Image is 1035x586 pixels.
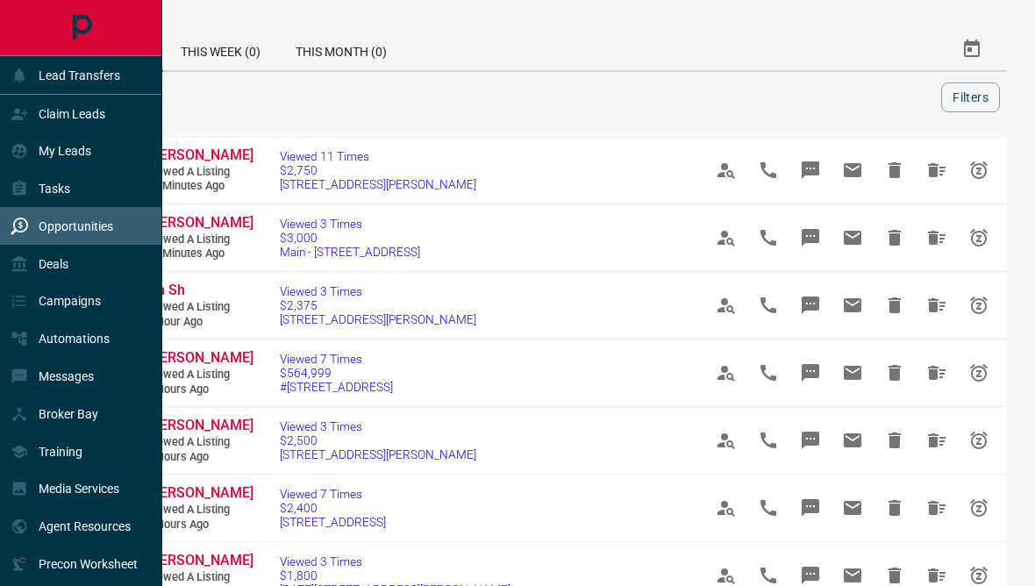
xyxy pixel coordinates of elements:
[705,352,747,394] span: View Profile
[280,447,476,461] span: [STREET_ADDRESS][PERSON_NAME]
[832,419,874,461] span: Email
[789,284,832,326] span: Message
[916,419,958,461] span: Hide All from Richard Qiu
[874,419,916,461] span: Hide
[147,146,253,163] span: [PERSON_NAME]
[916,487,958,529] span: Hide All from Richard Qiu
[147,368,253,382] span: Viewed a Listing
[789,487,832,529] span: Message
[916,217,958,259] span: Hide All from Yolanda Nathan
[280,568,510,582] span: $1,800
[147,503,253,518] span: Viewed a Listing
[705,487,747,529] span: View Profile
[958,284,1000,326] span: Snooze
[874,217,916,259] span: Hide
[958,217,1000,259] span: Snooze
[832,487,874,529] span: Email
[916,284,958,326] span: Hide All from Gh Sh
[147,214,253,232] a: [PERSON_NAME]
[280,433,476,447] span: $2,500
[941,82,1000,112] button: Filters
[147,484,253,503] a: [PERSON_NAME]
[280,298,476,312] span: $2,375
[280,419,476,433] span: Viewed 3 Times
[147,282,185,298] span: Gh Sh
[705,284,747,326] span: View Profile
[147,300,253,315] span: Viewed a Listing
[147,484,253,501] span: [PERSON_NAME]
[789,419,832,461] span: Message
[147,165,253,180] span: Viewed a Listing
[147,232,253,247] span: Viewed a Listing
[280,312,476,326] span: [STREET_ADDRESS][PERSON_NAME]
[280,163,476,177] span: $2,750
[747,284,789,326] span: Call
[147,417,253,435] a: [PERSON_NAME]
[147,552,253,568] span: [PERSON_NAME]
[163,28,278,70] div: This Week (0)
[147,247,253,261] span: 38 minutes ago
[705,149,747,191] span: View Profile
[147,349,253,368] a: [PERSON_NAME]
[958,352,1000,394] span: Snooze
[958,487,1000,529] span: Snooze
[280,284,476,326] a: Viewed 3 Times$2,375[STREET_ADDRESS][PERSON_NAME]
[147,349,253,366] span: [PERSON_NAME]
[280,501,386,515] span: $2,400
[789,352,832,394] span: Message
[747,149,789,191] span: Call
[278,28,404,70] div: This Month (0)
[280,419,476,461] a: Viewed 3 Times$2,500[STREET_ADDRESS][PERSON_NAME]
[747,487,789,529] span: Call
[874,284,916,326] span: Hide
[147,570,253,585] span: Viewed a Listing
[147,315,253,330] span: 1 hour ago
[280,149,476,163] span: Viewed 11 Times
[747,217,789,259] span: Call
[147,282,253,300] a: Gh Sh
[280,380,393,394] span: #[STREET_ADDRESS]
[280,352,393,394] a: Viewed 7 Times$564,999#[STREET_ADDRESS]
[832,217,874,259] span: Email
[951,28,993,70] button: Select Date Range
[147,435,253,450] span: Viewed a Listing
[874,352,916,394] span: Hide
[958,149,1000,191] span: Snooze
[280,149,476,191] a: Viewed 11 Times$2,750[STREET_ADDRESS][PERSON_NAME]
[916,352,958,394] span: Hide All from Rana Bashir
[147,179,253,194] span: 12 minutes ago
[280,217,420,259] a: Viewed 3 Times$3,000Main - [STREET_ADDRESS]
[874,487,916,529] span: Hide
[147,450,253,465] span: 2 hours ago
[832,149,874,191] span: Email
[280,366,393,380] span: $564,999
[147,518,253,532] span: 2 hours ago
[705,217,747,259] span: View Profile
[874,149,916,191] span: Hide
[147,417,253,433] span: [PERSON_NAME]
[280,487,386,529] a: Viewed 7 Times$2,400[STREET_ADDRESS]
[147,214,253,231] span: [PERSON_NAME]
[280,217,420,231] span: Viewed 3 Times
[147,552,253,570] a: [PERSON_NAME]
[916,149,958,191] span: Hide All from Heather Hurst
[789,149,832,191] span: Message
[280,177,476,191] span: [STREET_ADDRESS][PERSON_NAME]
[747,352,789,394] span: Call
[280,231,420,245] span: $3,000
[280,284,476,298] span: Viewed 3 Times
[832,284,874,326] span: Email
[280,554,510,568] span: Viewed 3 Times
[958,419,1000,461] span: Snooze
[147,382,253,397] span: 2 hours ago
[147,146,253,165] a: [PERSON_NAME]
[280,352,393,366] span: Viewed 7 Times
[832,352,874,394] span: Email
[280,515,386,529] span: [STREET_ADDRESS]
[789,217,832,259] span: Message
[280,245,420,259] span: Main - [STREET_ADDRESS]
[280,487,386,501] span: Viewed 7 Times
[705,419,747,461] span: View Profile
[747,419,789,461] span: Call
